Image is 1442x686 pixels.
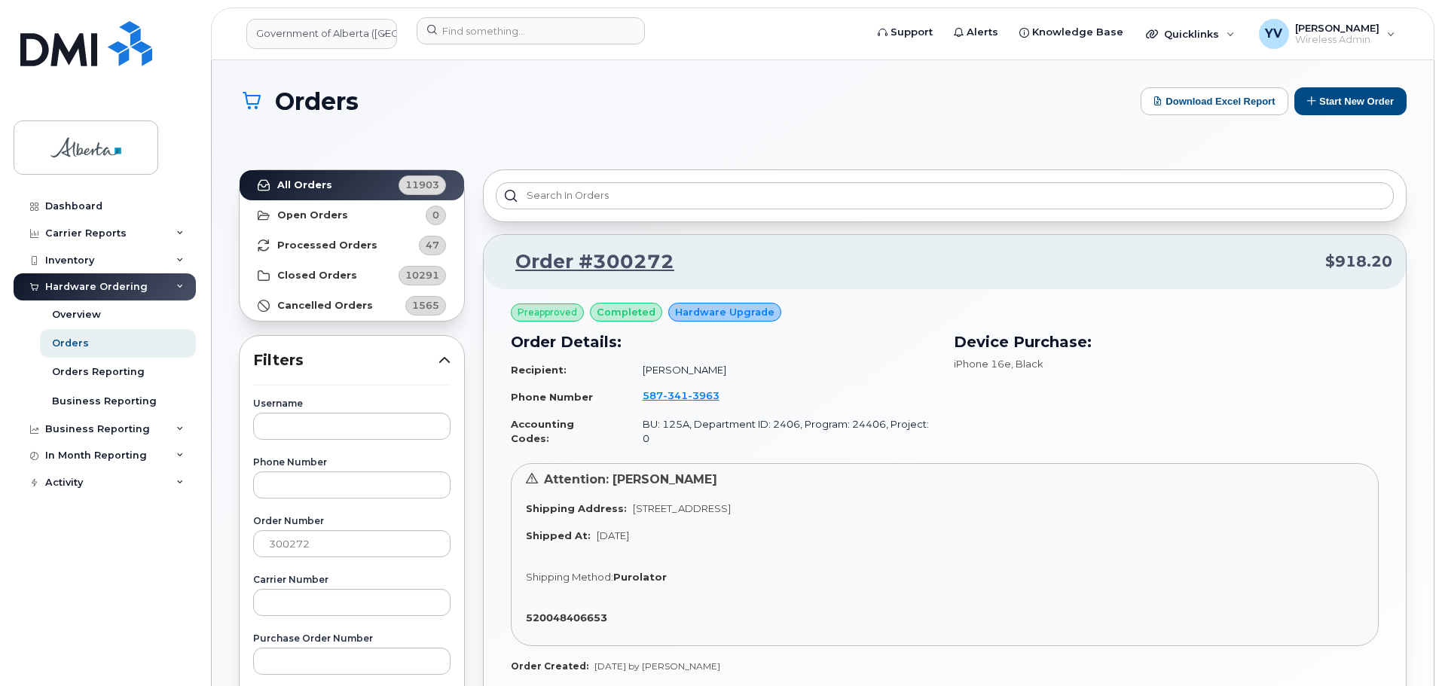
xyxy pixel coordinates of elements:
label: Purchase Order Number [253,634,451,643]
span: 10291 [405,268,439,282]
strong: Shipping Address: [526,502,627,514]
a: Closed Orders10291 [240,261,464,291]
span: [DATE] [597,529,629,541]
strong: Order Created: [511,660,588,672]
td: [PERSON_NAME] [629,357,936,383]
strong: Open Orders [277,209,348,221]
span: Attention: [PERSON_NAME] [544,472,717,486]
span: 47 [426,238,439,252]
a: Processed Orders47 [240,230,464,261]
strong: Accounting Codes: [511,418,574,444]
span: 341 [663,389,688,401]
span: 1565 [412,298,439,313]
strong: Recipient: [511,364,567,376]
h3: Device Purchase: [954,331,1379,353]
strong: Cancelled Orders [277,300,373,312]
span: [DATE] by [PERSON_NAME] [594,660,720,672]
a: All Orders11903 [240,170,464,200]
button: Download Excel Report [1141,87,1288,115]
button: Start New Order [1294,87,1407,115]
span: Shipping Method: [526,571,613,583]
label: Username [253,399,451,408]
a: Order #300272 [497,248,674,276]
a: Cancelled Orders1565 [240,291,464,321]
span: iPhone 16e [954,358,1011,370]
span: 587 [643,389,719,401]
span: 3963 [688,389,719,401]
strong: Phone Number [511,391,593,403]
span: Filters [253,349,438,371]
h3: Order Details: [511,331,936,353]
label: Carrier Number [253,575,451,584]
strong: Closed Orders [277,270,357,282]
span: , Black [1011,358,1043,370]
span: Hardware Upgrade [675,305,774,319]
a: Open Orders0 [240,200,464,230]
strong: Processed Orders [277,239,377,252]
span: Preapproved [518,306,577,319]
strong: Purolator [613,571,667,583]
input: Search in orders [496,182,1394,209]
strong: All Orders [277,179,332,191]
strong: 520048406653 [526,611,607,623]
a: 5873413963 [643,389,738,401]
label: Phone Number [253,458,451,467]
span: 0 [432,208,439,222]
td: BU: 125A, Department ID: 2406, Program: 24406, Project: 0 [629,411,936,451]
span: completed [597,305,655,319]
strong: Shipped At: [526,529,591,541]
span: 11903 [405,178,439,192]
span: Orders [275,88,359,114]
label: Order Number [253,517,451,526]
span: $918.20 [1325,251,1392,273]
a: 520048406653 [526,611,613,623]
span: [STREET_ADDRESS] [633,502,731,514]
